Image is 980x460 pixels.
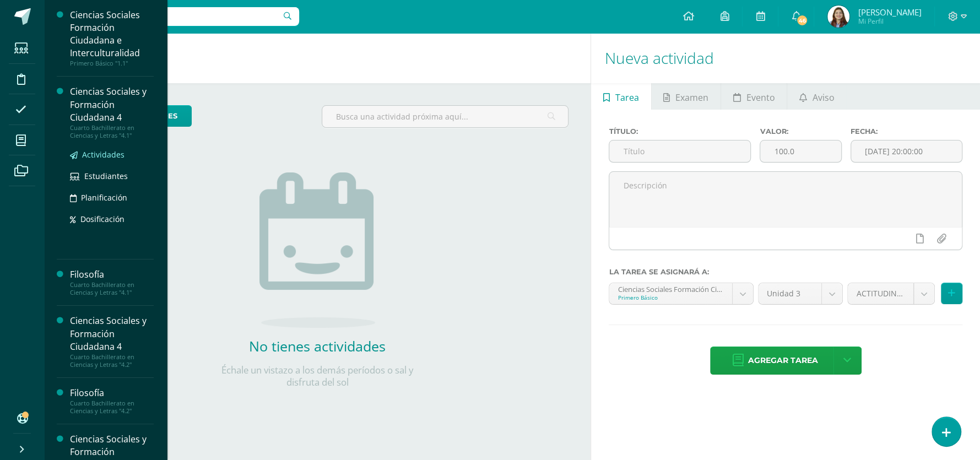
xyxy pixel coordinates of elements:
[609,268,962,276] label: La tarea se asignará a:
[70,85,154,139] a: Ciencias Sociales y Formación Ciudadana 4Cuarto Bachillerato en Ciencias y Letras "4.1"
[609,283,753,304] a: Ciencias Sociales Formación Ciudadana e Interculturalidad '1.1'Primero Básico
[652,83,721,110] a: Examen
[70,9,154,59] div: Ciencias Sociales Formación Ciudadana e Interculturalidad
[618,294,724,301] div: Primero Básico
[767,283,813,304] span: Unidad 3
[70,315,154,368] a: Ciencias Sociales y Formación Ciudadana 4Cuarto Bachillerato en Ciencias y Letras "4.2"
[760,127,841,136] label: Valor:
[813,84,835,111] span: Aviso
[70,9,154,67] a: Ciencias Sociales Formación Ciudadana e InterculturalidadPrimero Básico "1.1"
[609,140,750,162] input: Título
[851,127,962,136] label: Fecha:
[70,399,154,415] div: Cuarto Bachillerato en Ciencias y Letras "4.2"
[856,283,905,304] span: ACTITUDINAL (15.0pts)
[70,268,154,281] div: Filosofía
[746,84,775,111] span: Evento
[70,124,154,139] div: Cuarto Bachillerato en Ciencias y Letras "4.1"
[615,84,639,111] span: Tarea
[51,7,299,26] input: Busca un usuario...
[70,353,154,369] div: Cuarto Bachillerato en Ciencias y Letras "4.2"
[70,85,154,123] div: Ciencias Sociales y Formación Ciudadana 4
[609,127,751,136] label: Título:
[70,213,154,225] a: Dosificación
[759,283,842,304] a: Unidad 3
[851,140,962,162] input: Fecha de entrega
[760,140,841,162] input: Puntos máximos
[81,192,127,203] span: Planificación
[858,7,921,18] span: [PERSON_NAME]
[70,315,154,353] div: Ciencias Sociales y Formación Ciudadana 4
[80,214,124,224] span: Dosificación
[70,59,154,67] div: Primero Básico "1.1"
[618,283,724,294] div: Ciencias Sociales Formación Ciudadana e Interculturalidad '1.1'
[322,106,568,127] input: Busca una actividad próxima aquí...
[787,83,846,110] a: Aviso
[70,387,154,415] a: FilosofíaCuarto Bachillerato en Ciencias y Letras "4.2"
[748,347,818,374] span: Agregar tarea
[70,148,154,161] a: Actividades
[70,387,154,399] div: Filosofía
[721,83,787,110] a: Evento
[604,33,967,83] h1: Nueva actividad
[796,14,808,26] span: 46
[675,84,708,111] span: Examen
[82,149,124,160] span: Actividades
[858,17,921,26] span: Mi Perfil
[207,364,427,388] p: Échale un vistazo a los demás períodos o sal y disfruta del sol
[259,172,375,328] img: no_activities.png
[70,191,154,204] a: Planificación
[70,268,154,296] a: FilosofíaCuarto Bachillerato en Ciencias y Letras "4.1"
[591,83,651,110] a: Tarea
[848,283,934,304] a: ACTITUDINAL (15.0pts)
[57,33,577,83] h1: Actividades
[84,171,128,181] span: Estudiantes
[207,337,427,355] h2: No tienes actividades
[827,6,849,28] img: 9dacb0ef9e065e0d8aad77808540cffa.png
[70,170,154,182] a: Estudiantes
[70,281,154,296] div: Cuarto Bachillerato en Ciencias y Letras "4.1"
